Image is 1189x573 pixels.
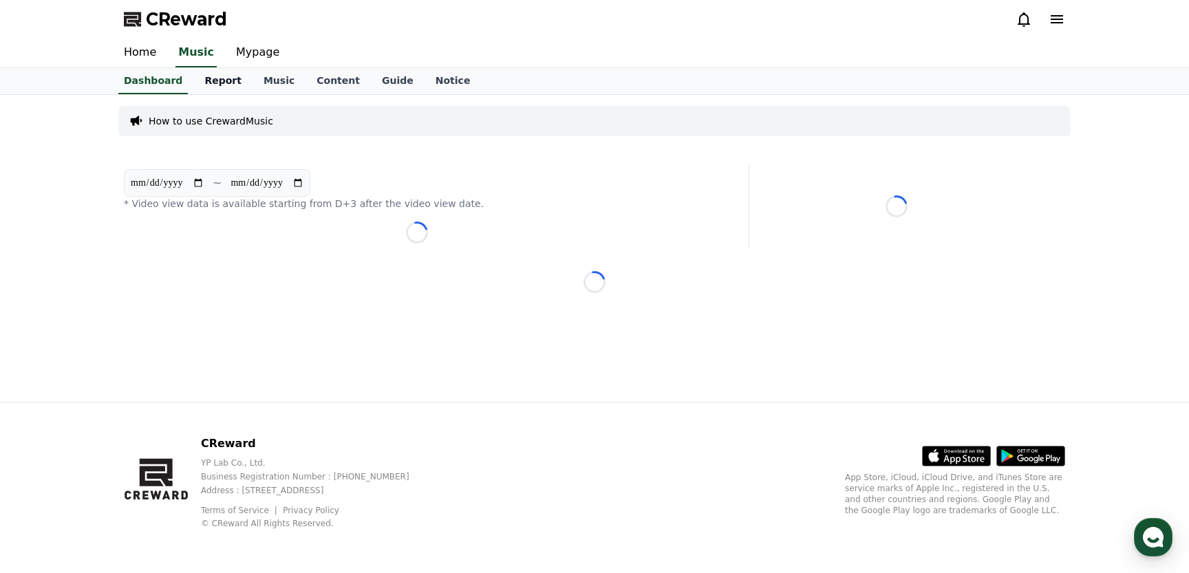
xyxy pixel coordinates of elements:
a: Home [4,436,91,471]
a: Mypage [225,39,290,67]
p: CReward [201,435,431,452]
a: How to use CrewardMusic [149,114,273,128]
a: Terms of Service [201,506,279,515]
a: Report [193,68,253,94]
span: Home [35,457,59,468]
span: CReward [146,8,227,30]
p: YP Lab Co., Ltd. [201,457,431,468]
p: ~ [213,175,222,191]
a: Privacy Policy [283,506,339,515]
a: Guide [371,68,425,94]
p: Address : [STREET_ADDRESS] [201,485,431,496]
p: Business Registration Number : [PHONE_NUMBER] [201,471,431,482]
p: * Video view data is available starting from D+3 after the video view date. [124,197,710,210]
a: Notice [425,68,482,94]
a: CReward [124,8,227,30]
p: © CReward All Rights Reserved. [201,518,431,529]
a: Home [113,39,167,67]
a: Music [253,68,306,94]
a: Music [175,39,217,67]
a: Dashboard [118,68,188,94]
span: Messages [114,457,155,468]
span: Settings [204,457,237,468]
a: Messages [91,436,178,471]
p: App Store, iCloud, iCloud Drive, and iTunes Store are service marks of Apple Inc., registered in ... [845,472,1065,516]
a: Settings [178,436,264,471]
a: Content [306,68,371,94]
